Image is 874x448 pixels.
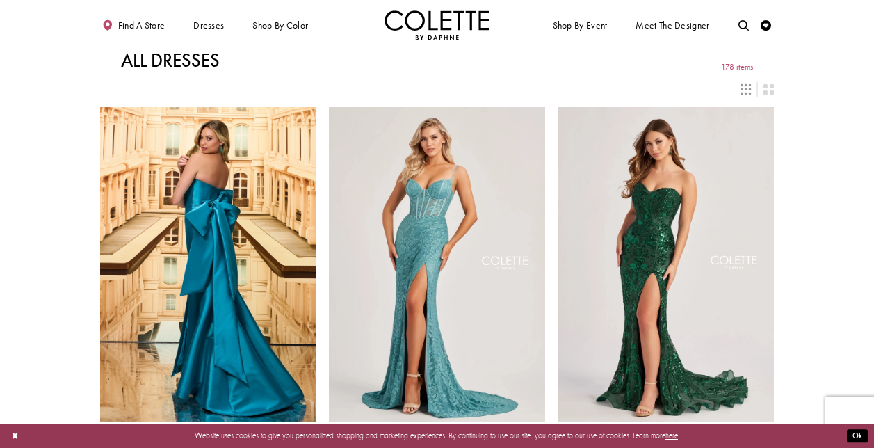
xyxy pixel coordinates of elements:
span: Switch layout to 2 columns [763,84,774,95]
h1: All Dresses [121,50,220,71]
span: Shop By Event [550,10,610,40]
a: Meet the designer [633,10,713,40]
button: Close Dialog [6,426,24,445]
img: Colette by Daphne [385,10,490,40]
a: Visit Colette by Daphne Style No. CL8405 Page [329,107,545,422]
span: 178 items [721,63,753,72]
span: Switch layout to 3 columns [741,84,751,95]
div: Layout Controls [93,77,780,100]
a: Visit Colette by Daphne Style No. CL8470 Page [100,107,316,422]
a: Find a store [100,10,168,40]
p: Website uses cookies to give you personalized shopping and marketing experiences. By continuing t... [76,429,798,442]
button: Submit Dialog [847,429,868,442]
span: Meet the designer [636,20,709,31]
span: Shop By Event [553,20,608,31]
span: Shop by color [252,20,308,31]
a: Visit Colette by Daphne Style No. CL8440 Page [558,107,775,422]
a: Visit Home Page [385,10,490,40]
a: here [665,431,678,440]
span: Find a store [118,20,165,31]
a: Check Wishlist [759,10,775,40]
span: Dresses [191,10,227,40]
span: Dresses [193,20,224,31]
span: Shop by color [250,10,311,40]
a: Toggle search [736,10,752,40]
